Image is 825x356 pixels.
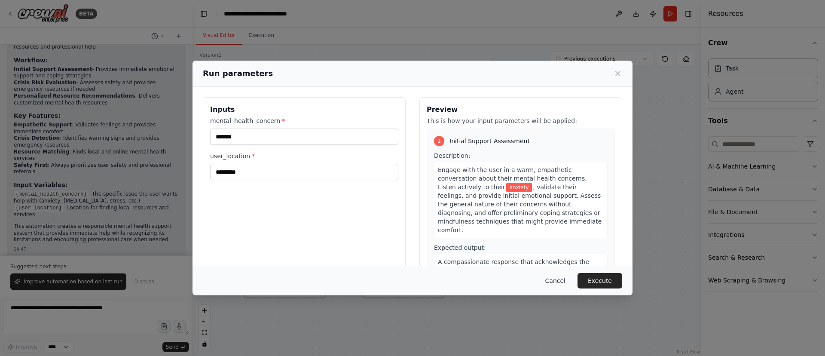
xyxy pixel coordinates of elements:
h3: Inputs [210,104,398,115]
span: Expected output: [434,244,486,251]
button: Execute [577,273,622,288]
span: Engage with the user in a warm, empathetic conversation about their mental health concerns. Liste... [438,166,587,190]
span: , validate their feelings, and provide initial emotional support. Assess the general nature of th... [438,184,602,233]
span: A compassionate response that acknowledges the user's feelings, provides initial emotional suppor... [438,258,602,291]
span: Variable: mental_health_concern [506,183,532,192]
label: user_location [210,152,398,160]
span: Initial Support Assessment [449,137,530,145]
button: Cancel [538,273,572,288]
span: Description: [434,152,470,159]
h3: Preview [427,104,615,115]
h2: Run parameters [203,68,273,80]
p: This is how your input parameters will be applied: [427,117,615,125]
label: mental_health_concern [210,117,398,125]
div: 1 [434,136,444,146]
